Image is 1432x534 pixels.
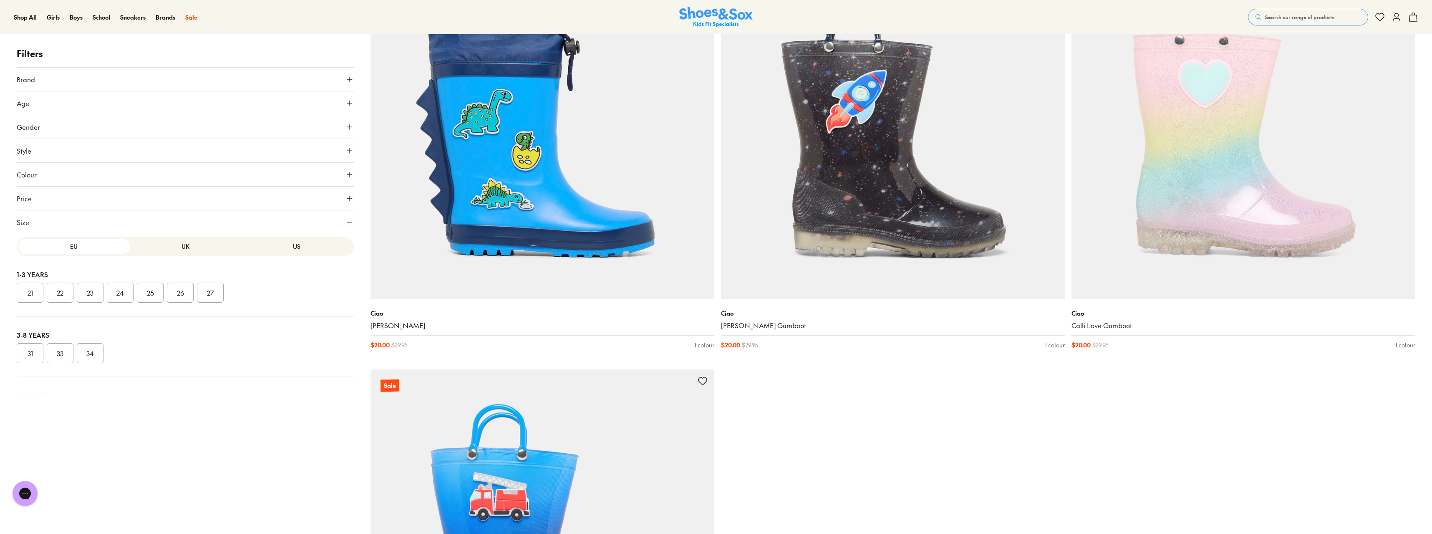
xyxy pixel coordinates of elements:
button: 21 [17,283,43,303]
a: School [93,13,110,22]
button: Price [17,187,354,210]
p: Ciao [371,309,714,318]
span: $ 20.00 [371,341,390,349]
a: Boys [70,13,83,22]
button: 23 [77,283,103,303]
button: 22 [47,283,73,303]
span: Search our range of products [1265,13,1334,21]
button: US [241,239,352,254]
img: SNS_Logo_Responsive.svg [679,7,753,28]
p: Sale [381,379,399,392]
a: Shoes & Sox [679,7,753,28]
button: 25 [137,283,164,303]
span: Brands [156,13,175,21]
iframe: Gorgias live chat messenger [8,478,42,509]
span: Price [17,193,32,203]
span: Sneakers [120,13,146,21]
p: Ciao [721,309,1065,318]
a: Sale [185,13,197,22]
span: Sale [185,13,197,21]
button: 24 [107,283,134,303]
a: Sneakers [120,13,146,22]
div: 1 colour [1395,341,1415,349]
button: EU [18,239,130,254]
span: School [93,13,110,21]
a: Brands [156,13,175,22]
span: Boys [70,13,83,21]
p: Filters [17,47,354,61]
button: 26 [167,283,194,303]
span: Gender [17,122,40,132]
span: $ 20.00 [721,341,740,349]
button: Age [17,91,354,115]
button: Brand [17,68,354,91]
div: 1-3 Years [17,269,354,279]
span: Shop All [14,13,37,21]
button: Size [17,210,354,234]
div: 1 colour [694,341,714,349]
span: $ 29.95 [391,341,408,349]
div: 1 colour [1045,341,1065,349]
a: Shop All [14,13,37,22]
button: Search our range of products [1248,9,1368,25]
button: Style [17,139,354,162]
a: Calli Love Gumboot [1071,321,1415,330]
a: [PERSON_NAME] Gumboot [721,321,1065,330]
button: 31 [17,343,43,363]
span: Style [17,146,31,156]
span: Colour [17,170,37,180]
button: 33 [47,343,73,363]
p: Ciao [1071,309,1415,318]
span: Brand [17,74,35,84]
button: 27 [197,283,224,303]
div: 3-8 Years [17,330,354,340]
span: Size [17,217,29,227]
span: $ 29.95 [742,341,758,349]
a: Girls [47,13,60,22]
span: Girls [47,13,60,21]
button: UK [130,239,241,254]
a: [PERSON_NAME] [371,321,714,330]
button: Colour [17,163,354,186]
span: Age [17,98,29,108]
span: $ 20.00 [1071,341,1091,349]
span: $ 29.95 [1092,341,1109,349]
button: 34 [77,343,103,363]
button: Gender [17,115,354,139]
